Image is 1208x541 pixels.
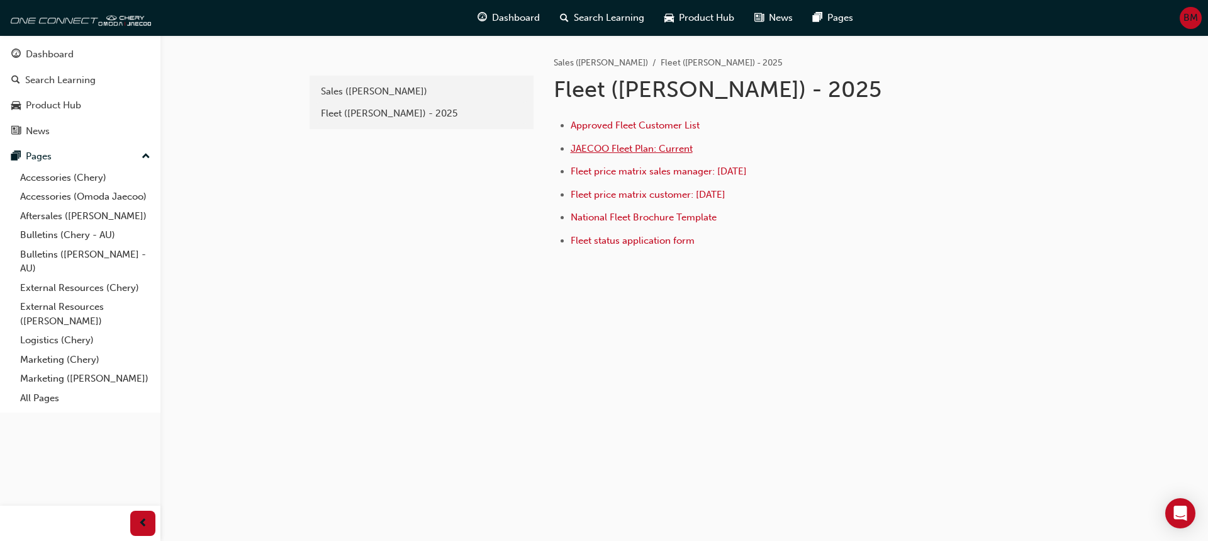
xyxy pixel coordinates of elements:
[11,75,20,86] span: search-icon
[574,11,644,25] span: Search Learning
[1165,498,1195,528] div: Open Intercom Messenger
[679,11,734,25] span: Product Hub
[5,40,155,145] button: DashboardSearch LearningProduct HubNews
[15,278,155,298] a: External Resources (Chery)
[654,5,744,31] a: car-iconProduct Hub
[15,225,155,245] a: Bulletins (Chery - AU)
[744,5,803,31] a: news-iconNews
[315,103,528,125] a: Fleet ([PERSON_NAME]) - 2025
[571,120,700,131] a: Approved Fleet Customer List
[11,49,21,60] span: guage-icon
[571,212,717,223] a: National Fleet Brochure Template
[15,297,155,331] a: External Resources ([PERSON_NAME])
[5,69,155,92] a: Search Learning
[827,11,853,25] span: Pages
[15,350,155,370] a: Marketing (Chery)
[11,126,21,137] span: news-icon
[15,168,155,188] a: Accessories (Chery)
[15,187,155,207] a: Accessories (Omoda Jaecoo)
[5,43,155,66] a: Dashboard
[25,73,96,88] div: Search Learning
[5,120,155,143] a: News
[478,10,487,26] span: guage-icon
[571,235,695,246] a: Fleet status application form
[26,98,81,113] div: Product Hub
[754,10,764,26] span: news-icon
[554,76,966,103] h1: Fleet ([PERSON_NAME]) - 2025
[321,106,522,121] div: Fleet ([PERSON_NAME]) - 2025
[1180,7,1202,29] button: BM
[321,84,522,99] div: Sales ([PERSON_NAME])
[15,331,155,350] a: Logistics (Chery)
[26,124,50,139] div: News
[550,5,654,31] a: search-iconSearch Learning
[15,207,155,226] a: Aftersales ([PERSON_NAME])
[664,10,674,26] span: car-icon
[11,100,21,111] span: car-icon
[5,145,155,168] button: Pages
[803,5,863,31] a: pages-iconPages
[1183,11,1198,25] span: BM
[492,11,540,25] span: Dashboard
[138,516,148,532] span: prev-icon
[571,143,693,154] a: JAECOO Fleet Plan: Current
[554,57,648,68] a: Sales ([PERSON_NAME])
[661,56,783,71] li: Fleet ([PERSON_NAME]) - 2025
[11,151,21,162] span: pages-icon
[26,47,74,62] div: Dashboard
[813,10,822,26] span: pages-icon
[315,81,528,103] a: Sales ([PERSON_NAME])
[467,5,550,31] a: guage-iconDashboard
[142,149,150,165] span: up-icon
[5,94,155,117] a: Product Hub
[571,189,725,200] a: Fleet price matrix customer: [DATE]
[571,166,747,177] a: Fleet price matrix sales manager: [DATE]
[560,10,569,26] span: search-icon
[6,5,151,30] img: oneconnect
[15,389,155,408] a: All Pages
[15,369,155,389] a: Marketing ([PERSON_NAME])
[15,245,155,278] a: Bulletins ([PERSON_NAME] - AU)
[769,11,793,25] span: News
[26,149,52,164] div: Pages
